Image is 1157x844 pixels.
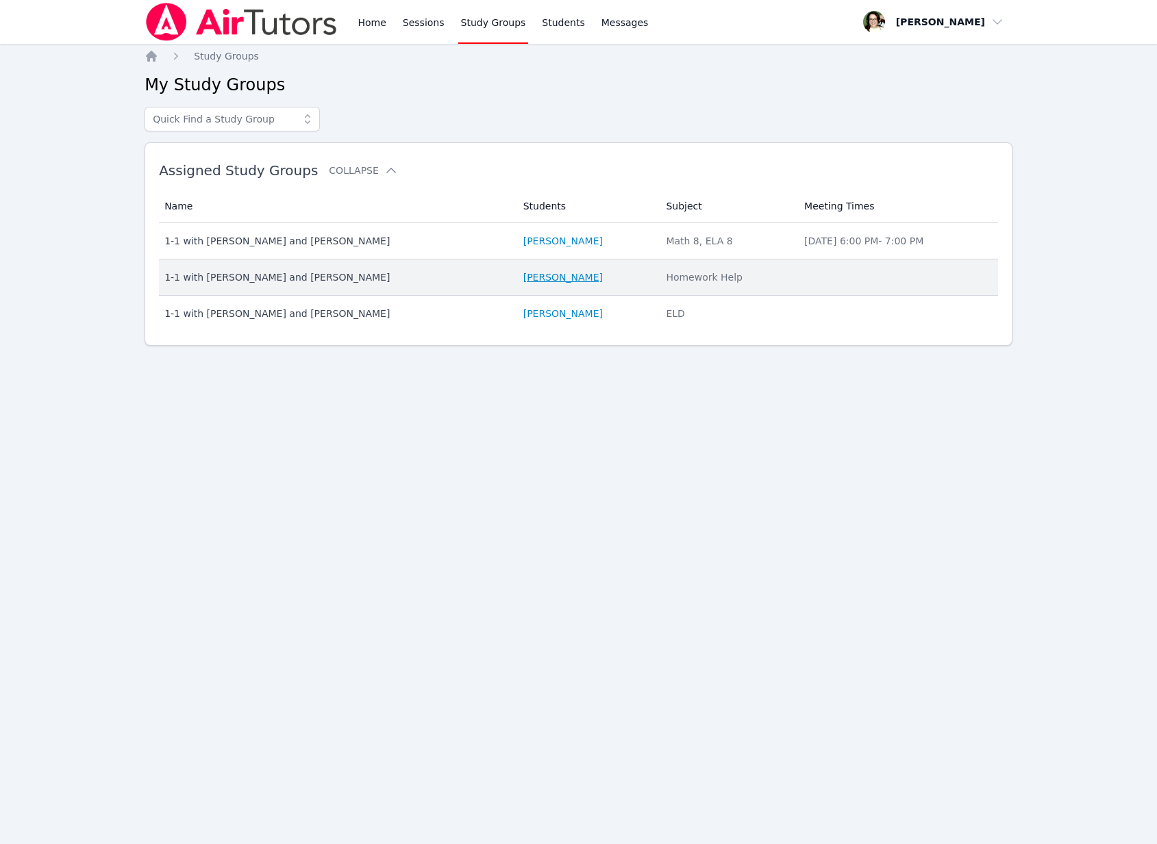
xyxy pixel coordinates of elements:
a: [PERSON_NAME] [523,307,603,320]
li: [DATE] 6:00 PM - 7:00 PM [804,234,990,248]
div: 1-1 with [PERSON_NAME] and [PERSON_NAME] [164,307,507,320]
div: ELD [666,307,788,320]
th: Meeting Times [796,190,998,223]
tr: 1-1 with [PERSON_NAME] and [PERSON_NAME][PERSON_NAME]ELD [159,296,998,331]
a: Study Groups [194,49,259,63]
tr: 1-1 with [PERSON_NAME] and [PERSON_NAME][PERSON_NAME]Homework Help [159,259,998,296]
div: Homework Help [666,270,788,284]
span: Study Groups [194,51,259,62]
div: 1-1 with [PERSON_NAME] and [PERSON_NAME] [164,234,507,248]
tr: 1-1 with [PERSON_NAME] and [PERSON_NAME][PERSON_NAME]Math 8, ELA 8[DATE] 6:00 PM- 7:00 PM [159,223,998,259]
h2: My Study Groups [145,74,1012,96]
div: Math 8, ELA 8 [666,234,788,248]
nav: Breadcrumb [145,49,1012,63]
button: Collapse [329,164,397,177]
span: Messages [601,16,649,29]
th: Subject [658,190,796,223]
a: [PERSON_NAME] [523,270,603,284]
div: 1-1 with [PERSON_NAME] and [PERSON_NAME] [164,270,507,284]
th: Name [159,190,515,223]
input: Quick Find a Study Group [145,107,320,131]
a: [PERSON_NAME] [523,234,603,248]
th: Students [515,190,658,223]
span: Assigned Study Groups [159,162,318,179]
img: Air Tutors [145,3,338,41]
